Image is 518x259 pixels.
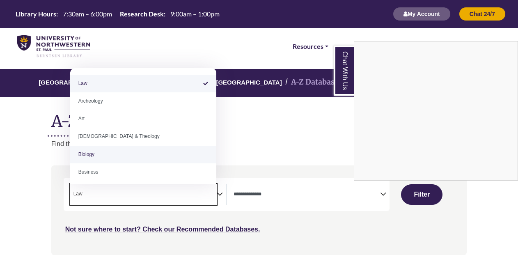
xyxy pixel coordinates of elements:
[354,41,518,180] iframe: Chat Widget
[354,41,518,181] div: Chat With Us
[70,128,217,145] li: [DEMOGRAPHIC_DATA] & Theology
[334,46,354,96] a: Chat With Us
[70,92,217,110] li: Archeology
[70,110,217,128] li: Art
[70,146,217,163] li: Biology
[70,163,217,181] li: Business
[70,75,217,92] li: Law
